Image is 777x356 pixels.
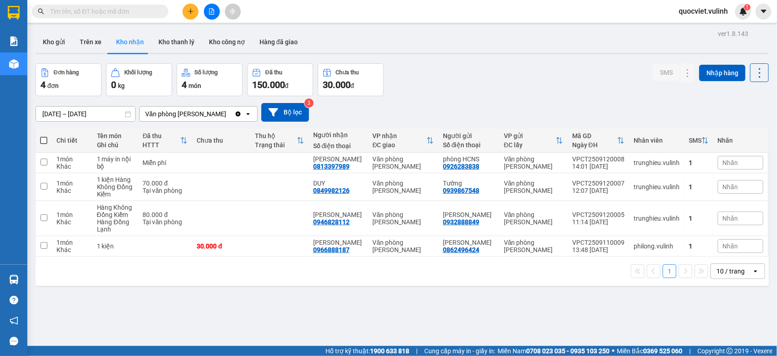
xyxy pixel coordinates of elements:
sup: 3 [305,98,314,108]
span: ⚪️ [612,349,614,353]
span: plus [188,8,194,15]
div: 0966888187 [313,246,350,253]
div: SMS [689,137,701,144]
div: Ghi chú [97,141,134,149]
button: Kho công nợ [202,31,252,53]
div: Khác [56,218,88,226]
div: 1 món [56,239,88,246]
div: Chưa thu [336,69,359,76]
div: 1 [689,215,709,222]
span: question-circle [10,296,18,304]
span: kg [118,82,125,89]
button: Bộ lọc [261,103,309,122]
span: 4 [41,79,46,90]
div: 1 máy in nội bộ [97,155,134,170]
div: 30.000 đ [197,242,246,250]
span: quocviet.vulinh [671,5,735,17]
div: 1 món [56,211,88,218]
div: Mã GD [572,132,617,139]
div: 0862496424 [443,246,479,253]
div: 12:07 [DATE] [572,187,625,194]
div: Hàng Không Đồng Kiểm [97,204,134,218]
div: HTTT [142,141,180,149]
div: ĐC giao [372,141,427,149]
div: 0932888849 [443,218,479,226]
span: caret-down [760,7,768,15]
strong: 0708 023 035 - 0935 103 250 [526,347,609,355]
div: Số lượng [195,69,218,76]
span: món [188,82,201,89]
span: đ [350,82,354,89]
img: solution-icon [9,36,19,46]
button: Số lượng4món [177,63,243,96]
th: Toggle SortBy [568,129,629,153]
div: DUY [313,180,364,187]
div: Đã thu [265,69,282,76]
input: Selected Văn phòng Cao Thắng. [227,109,228,119]
div: Văn phòng [PERSON_NAME] [372,155,434,170]
span: | [416,346,417,356]
div: 1 [689,159,709,166]
div: NAM PHƯƠNG [313,211,364,218]
img: warehouse-icon [9,59,19,69]
span: file-add [208,8,215,15]
div: Thu hộ [255,132,297,139]
div: Trạng thái [255,141,297,149]
button: plus [183,4,198,20]
div: Văn phòng [PERSON_NAME] [504,180,563,194]
img: logo-vxr [8,6,20,20]
img: icon-new-feature [739,7,747,15]
div: Huỳnh Như [443,211,495,218]
div: 14:01 [DATE] [572,163,625,170]
th: Toggle SortBy [684,129,713,153]
span: Miền Bắc [617,346,682,356]
div: VPCT2509120008 [572,155,625,163]
span: Nhãn [723,215,738,222]
span: Miền Nam [498,346,609,356]
div: 10 / trang [716,267,745,276]
th: Toggle SortBy [368,129,438,153]
span: search [38,8,44,15]
div: Người gửi [443,132,495,139]
button: Trên xe [72,31,109,53]
span: đơn [47,82,59,89]
span: Nhãn [723,242,738,250]
div: 0946828112 [313,218,350,226]
div: Văn phòng [PERSON_NAME] [372,180,434,194]
div: Ngày ĐH [572,141,617,149]
span: aim [229,8,236,15]
sup: 1 [744,4,751,10]
div: 0939867548 [443,187,479,194]
div: Văn phòng [PERSON_NAME] [504,155,563,170]
span: đ [285,82,289,89]
th: Toggle SortBy [138,129,192,153]
span: message [10,337,18,346]
div: Tường [443,180,495,187]
span: Cung cấp máy in - giấy in: [424,346,495,356]
th: Toggle SortBy [499,129,568,153]
div: Văn phòng [PERSON_NAME] [504,239,563,253]
div: Số điện thoại [313,142,364,150]
span: copyright [726,348,733,354]
div: phòng HCNS [443,155,495,163]
div: Tại văn phòng [142,218,188,226]
th: Toggle SortBy [250,129,309,153]
button: Kho thanh lý [151,31,202,53]
span: Nhãn [723,183,738,191]
div: Chi tiết [56,137,88,144]
div: Khác [56,163,88,170]
div: 0926283838 [443,163,479,170]
div: Đơn hàng [54,69,79,76]
input: Select a date range. [36,107,135,121]
div: 13:48 [DATE] [572,246,625,253]
div: philong.vulinh [634,242,680,250]
span: | [689,346,691,356]
svg: open [244,110,252,118]
input: Tìm tên, số ĐT hoặc mã đơn [50,6,157,16]
div: trunghieu.vulinh [634,215,680,222]
div: Khối lượng [124,69,152,76]
div: Văn phòng [PERSON_NAME] [504,211,563,226]
button: Đơn hàng4đơn [36,63,102,96]
button: caret-down [756,4,772,20]
div: Khác [56,246,88,253]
